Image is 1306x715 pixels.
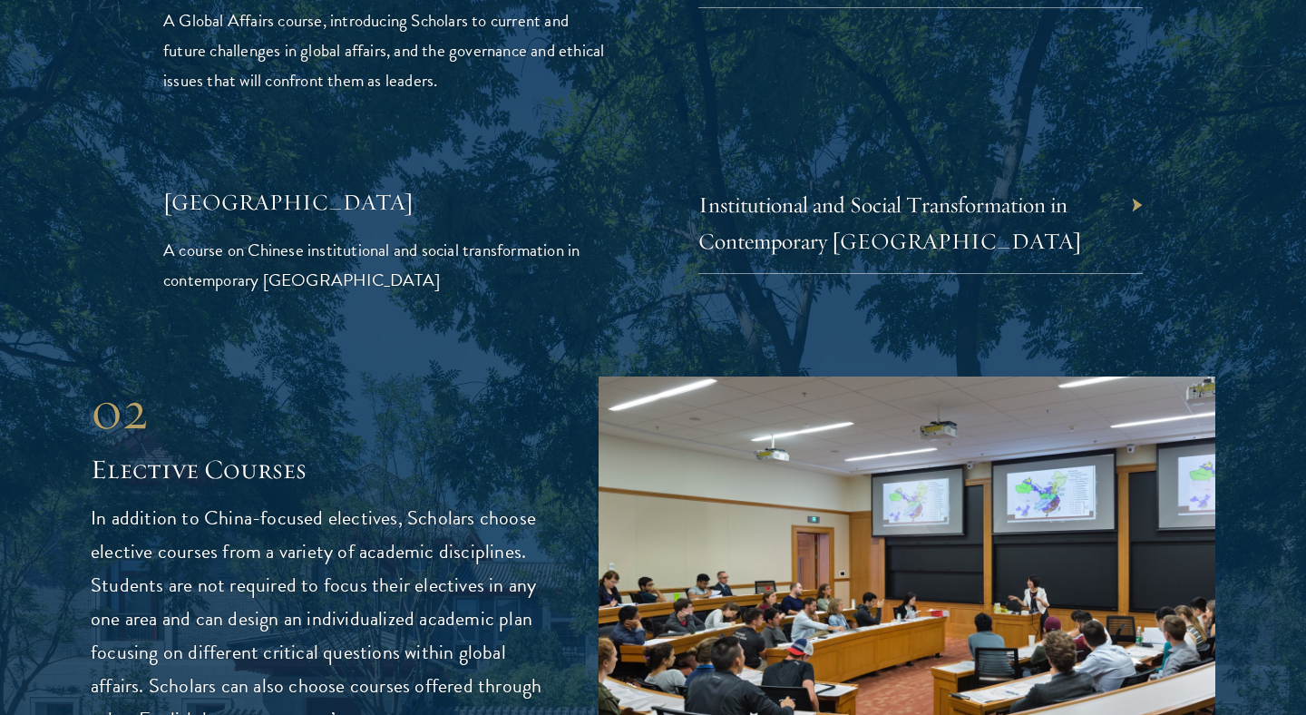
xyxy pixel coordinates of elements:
[91,452,544,488] h2: Elective Courses
[698,191,1082,255] a: Institutional and Social Transformation in Contemporary [GEOGRAPHIC_DATA]
[91,377,544,443] div: 02
[163,235,608,295] p: A course on Chinese institutional and social transformation in contemporary [GEOGRAPHIC_DATA]
[163,5,608,95] p: A Global Affairs course, introducing Scholars to current and future challenges in global affairs,...
[163,187,608,218] h5: [GEOGRAPHIC_DATA]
